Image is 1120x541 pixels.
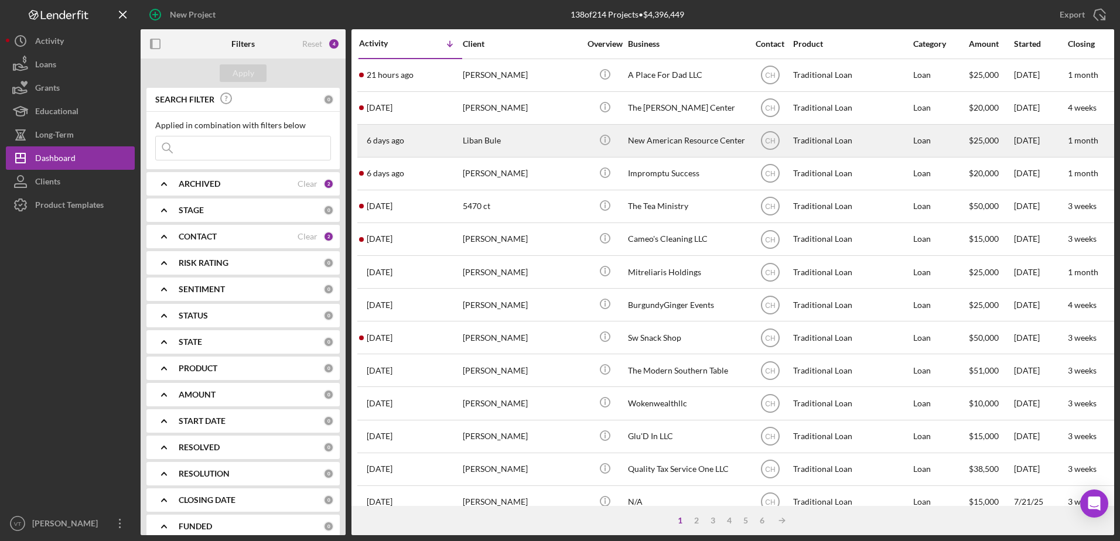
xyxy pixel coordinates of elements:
div: 4 [721,516,737,525]
div: Loan [913,388,968,419]
div: Traditional Loan [793,421,910,452]
time: 1 month [1068,267,1098,277]
time: 2025-07-21 17:55 [367,497,392,506]
text: CH [765,400,775,408]
div: New Project [170,3,216,26]
div: Impromptu Success [628,158,745,189]
div: Traditional Loan [793,487,910,518]
text: CH [765,203,775,211]
div: [PERSON_NAME] [463,224,580,255]
time: 2025-07-22 18:05 [367,432,392,441]
button: Export [1048,3,1114,26]
b: STAGE [179,206,204,215]
div: Started [1014,39,1067,49]
div: [DATE] [1014,256,1067,287]
div: 0 [323,389,334,400]
time: 1 month [1068,135,1098,145]
div: $51,000 [969,355,1013,386]
div: The Tea Ministry [628,191,745,222]
div: Clients [35,170,60,196]
div: [DATE] [1014,289,1067,320]
text: CH [765,367,775,375]
div: $10,000 [969,388,1013,419]
div: Long-Term [35,123,74,149]
text: CH [765,433,775,441]
div: Traditional Loan [793,289,910,320]
b: RESOLVED [179,443,220,452]
div: [PERSON_NAME] [29,512,105,538]
button: Grants [6,76,135,100]
div: Loan [913,421,968,452]
b: PRODUCT [179,364,217,373]
div: [PERSON_NAME] [463,355,580,386]
div: 1 [672,516,688,525]
time: 2025-07-24 13:11 [367,333,392,343]
time: 2025-07-23 10:40 [367,366,392,375]
div: $50,000 [969,322,1013,353]
div: Traditional Loan [793,256,910,287]
button: Loans [6,53,135,76]
button: New Project [141,3,227,26]
div: Activity [359,39,411,48]
div: Dashboard [35,146,76,173]
div: $25,000 [969,289,1013,320]
div: 138 of 214 Projects • $4,396,449 [571,10,684,19]
button: Activity [6,29,135,53]
div: Export [1060,3,1085,26]
div: [DATE] [1014,93,1067,124]
div: Reset [302,39,322,49]
div: Product Templates [35,193,104,220]
div: Loan [913,355,968,386]
div: 2 [323,231,334,242]
div: 4 [328,38,340,50]
div: Loan [913,93,968,124]
time: 2025-08-08 15:06 [367,169,404,178]
div: 0 [323,495,334,505]
div: The [PERSON_NAME] Center [628,93,745,124]
time: 3 weeks [1068,398,1097,408]
div: [DATE] [1014,322,1067,353]
div: Cameo's Cleaning LLC [628,224,745,255]
div: 0 [323,442,334,453]
div: $15,000 [969,224,1013,255]
time: 1 month [1068,70,1098,80]
div: Quality Tax Service One LLC [628,454,745,485]
time: 3 weeks [1068,431,1097,441]
time: 2025-07-29 20:02 [367,300,392,310]
b: RISK RATING [179,258,228,268]
div: [PERSON_NAME] [463,421,580,452]
div: [PERSON_NAME] [463,388,580,419]
div: [PERSON_NAME] [463,322,580,353]
div: 2 [688,516,705,525]
div: $25,000 [969,256,1013,287]
div: Loan [913,454,968,485]
div: Mitreliaris Holdings [628,256,745,287]
text: CH [765,137,775,145]
div: Amount [969,39,1013,49]
div: Loan [913,487,968,518]
div: 0 [323,468,334,479]
text: CH [765,498,775,506]
text: CH [765,268,775,276]
div: [DATE] [1014,454,1067,485]
time: 3 weeks [1068,497,1097,506]
time: 4 weeks [1068,300,1097,310]
time: 2025-07-22 05:41 [367,464,392,474]
text: CH [765,334,775,342]
button: Dashboard [6,146,135,170]
div: Clear [298,232,317,241]
a: Clients [6,170,135,193]
a: Educational [6,100,135,123]
div: 0 [323,94,334,105]
time: 2025-08-03 20:59 [367,268,392,277]
b: AMOUNT [179,390,216,399]
div: 5470 ct [463,191,580,222]
div: 0 [323,337,334,347]
div: Loan [913,256,968,287]
time: 2025-07-22 18:42 [367,399,392,408]
div: [DATE] [1014,158,1067,189]
div: Traditional Loan [793,191,910,222]
div: Traditional Loan [793,60,910,91]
